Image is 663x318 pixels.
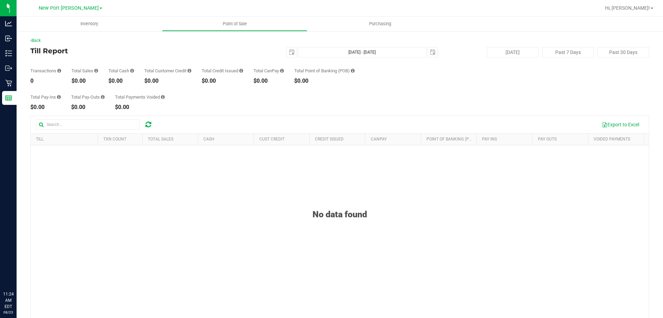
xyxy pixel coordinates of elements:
input: Search... [36,119,140,130]
div: Total Customer Credit [144,69,191,73]
a: TXN Count [103,137,126,142]
div: $0.00 [202,78,243,84]
a: Purchasing [307,17,453,31]
i: Sum of all successful, non-voided payment transaction amounts using CanPay (as well as manual Can... [280,69,284,73]
a: Point of Sale [162,17,307,31]
a: Cust Credit [259,137,285,142]
p: 08/23 [3,310,13,315]
span: Point of Sale [213,21,256,27]
div: Total Pay-Ins [30,95,61,99]
h4: Till Report [30,47,237,55]
a: Voided Payments [594,137,630,142]
div: Total Pay-Outs [71,95,105,99]
inline-svg: Retail [5,80,12,87]
div: $0.00 [30,105,61,110]
span: Hi, [PERSON_NAME]! [605,5,650,11]
i: Sum of the successful, non-voided point-of-banking payment transaction amounts, both via payment ... [351,69,355,73]
div: Total Payments Voided [115,95,165,99]
button: Past 30 Days [597,47,649,57]
i: Sum of all successful refund transaction amounts from purchase returns resulting in account credi... [239,69,243,73]
a: Till [36,137,44,142]
div: Total CanPay [253,69,284,73]
a: Pay Outs [538,137,557,142]
div: $0.00 [294,78,355,84]
i: Sum of all successful, non-voided payment transaction amounts (excluding tips and transaction fee... [94,69,98,73]
span: select [428,47,438,57]
div: Total Sales [71,69,98,73]
div: $0.00 [144,78,191,84]
i: Sum of all successful, non-voided payment transaction amounts using account credit as the payment... [188,69,191,73]
i: Sum of all successful, non-voided cash payment transaction amounts (excluding tips and transactio... [130,69,134,73]
div: 0 [30,78,61,84]
div: $0.00 [71,105,105,110]
a: Point of Banking (POB) [426,137,475,142]
a: Pay Ins [482,137,497,142]
button: Past 7 Days [542,47,594,57]
i: Sum of all voided payment transaction amounts (excluding tips and transaction fees) within the da... [161,95,165,99]
a: Total Sales [148,137,173,142]
div: $0.00 [115,105,165,110]
inline-svg: Analytics [5,20,12,27]
span: Purchasing [360,21,401,27]
i: Sum of all cash pay-ins added to tills within the date range. [57,95,61,99]
inline-svg: Inventory [5,50,12,57]
div: Total Point of Banking (POB) [294,69,355,73]
div: $0.00 [71,78,98,84]
inline-svg: Reports [5,94,12,101]
a: Inventory [17,17,162,31]
span: Inventory [71,21,107,27]
i: Sum of all cash pay-outs removed from tills within the date range. [101,95,105,99]
p: 11:24 AM EDT [3,291,13,310]
div: No data found [31,192,649,219]
div: Transactions [30,69,61,73]
div: $0.00 [253,78,284,84]
inline-svg: Outbound [5,65,12,72]
div: Total Cash [108,69,134,73]
span: New Port [PERSON_NAME] [39,5,99,11]
div: $0.00 [108,78,134,84]
div: Total Credit Issued [202,69,243,73]
a: Cash [203,137,214,142]
a: CanPay [371,137,387,142]
button: [DATE] [487,47,539,57]
i: Count of all successful payment transactions, possibly including voids, refunds, and cash-back fr... [57,69,61,73]
inline-svg: Inbound [5,35,12,42]
span: select [287,47,297,57]
button: Export to Excel [597,119,644,130]
a: Back [30,38,41,43]
a: Credit Issued [315,137,344,142]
